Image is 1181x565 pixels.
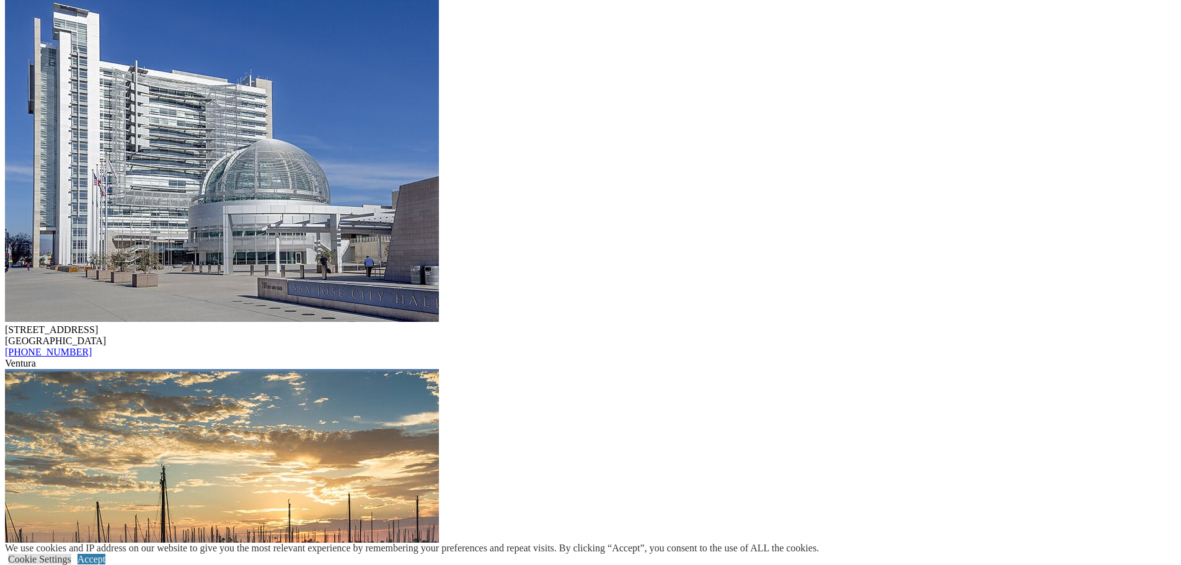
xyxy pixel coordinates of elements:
[8,554,71,564] a: Cookie Settings
[77,554,105,564] a: Accept
[5,324,1176,347] div: [STREET_ADDRESS] [GEOGRAPHIC_DATA]
[5,347,92,357] a: [PHONE_NUMBER]
[5,543,819,554] div: We use cookies and IP address on our website to give you the most relevant experience by remember...
[5,358,1176,369] div: Ventura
